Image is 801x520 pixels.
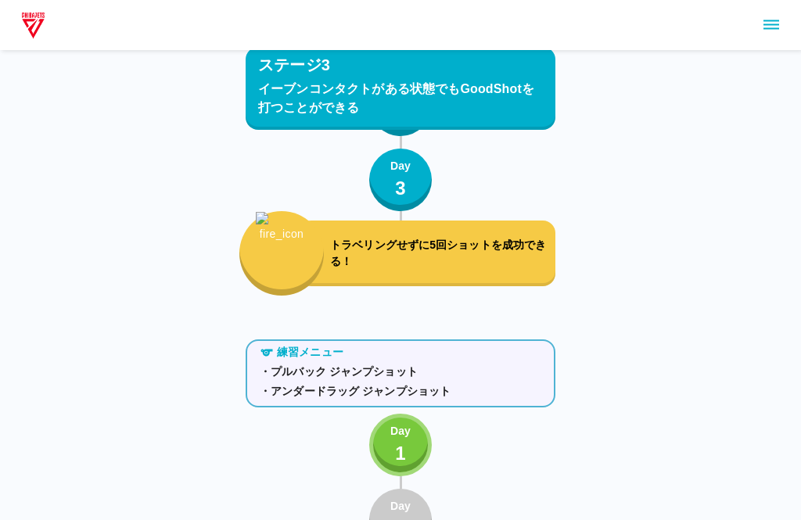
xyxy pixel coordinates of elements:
[239,211,324,296] button: fire_icon
[277,344,343,360] p: 練習メニュー
[390,423,411,439] p: Day
[260,364,541,380] p: ・プルバック ジャンプショット
[256,212,308,276] img: fire_icon
[395,439,406,468] p: 1
[330,237,549,270] p: トラベリングせずに5回ショットを成功できる！
[258,53,330,77] p: ステージ3
[260,383,541,400] p: ・アンダードラッグ ジャンプショット
[369,414,432,476] button: Day1
[758,12,785,38] button: sidemenu
[19,9,48,41] img: dummy
[395,174,406,203] p: 3
[369,149,432,211] button: Day3
[390,158,411,174] p: Day
[390,498,411,515] p: Day
[258,80,543,117] p: イーブンコンタクトがある状態でもGoodShotを打つことができる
